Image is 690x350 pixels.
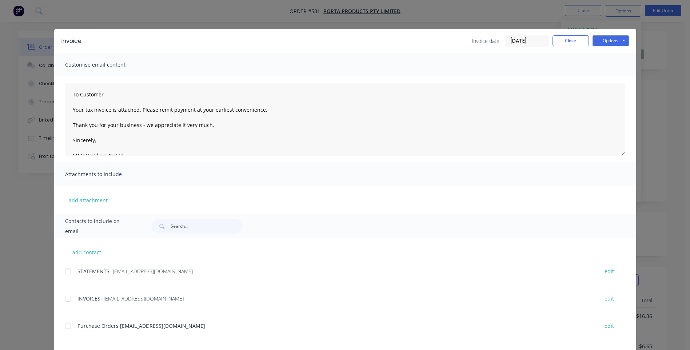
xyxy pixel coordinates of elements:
textarea: To Customer Your tax invoice is attached. Please remit payment at your earliest convenience. Than... [65,83,625,156]
button: Options [593,35,629,46]
span: Invoice date [472,37,499,45]
button: edit [600,266,618,276]
span: iNVOICES [77,295,100,302]
button: edit [600,321,618,331]
span: - [EMAIL_ADDRESS][DOMAIN_NAME] [109,268,193,275]
button: add attachment [65,195,111,206]
button: add contact [65,247,109,258]
span: Contacts to include on email [65,216,134,236]
div: Invoice [61,37,81,45]
span: Customise email content [65,60,145,70]
span: STATEMENTS [77,268,109,275]
span: - [EMAIL_ADDRESS][DOMAIN_NAME] [100,295,184,302]
button: edit [600,294,618,303]
span: Attachments to include [65,169,145,179]
input: Search... [171,219,243,234]
button: Close [553,35,589,46]
span: Purchase Orders [EMAIL_ADDRESS][DOMAIN_NAME] [77,322,205,329]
